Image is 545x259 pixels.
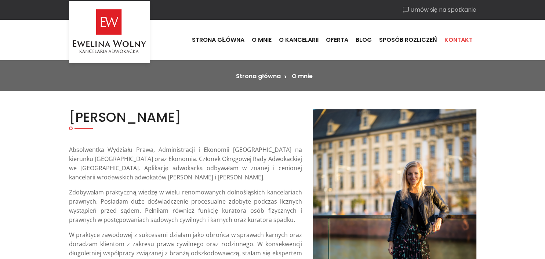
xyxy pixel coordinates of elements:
a: O mnie [248,30,275,50]
p: Zdobywałam praktyczną wiedzę w wielu renomowanych dolnośląskich kancelariach prawnych. Posiadam d... [69,188,302,225]
a: Strona główna [236,72,280,80]
li: O mnie [292,72,313,81]
a: Strona główna [188,30,248,50]
h2: [PERSON_NAME] [69,109,302,125]
a: Umów się na spotkanie [403,6,476,14]
a: O kancelarii [275,30,322,50]
p: Absolwentka Wydziału Prawa, Administracji i Ekonomii [GEOGRAPHIC_DATA] na kierunku [GEOGRAPHIC_DA... [69,145,302,182]
a: Oferta [322,30,352,50]
a: Kontakt [441,30,476,50]
a: Blog [352,30,375,50]
a: Sposób rozliczeń [375,30,441,50]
